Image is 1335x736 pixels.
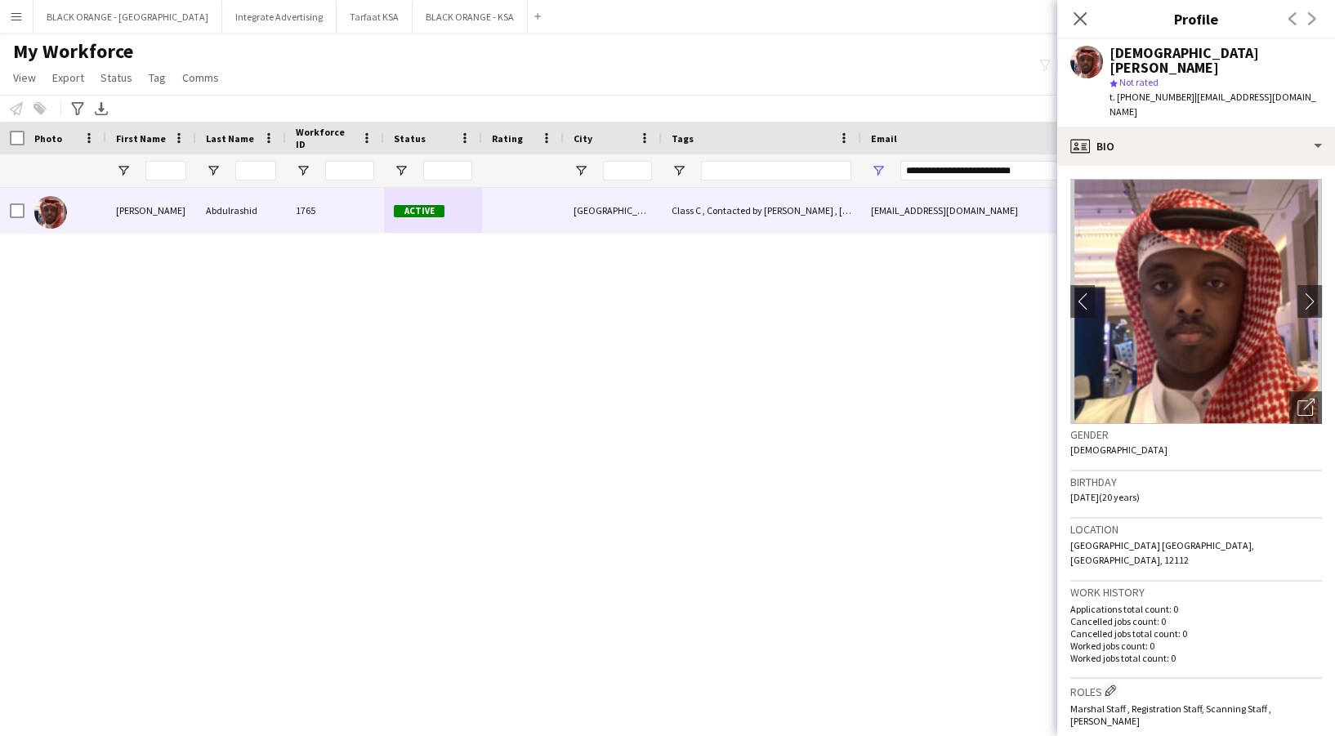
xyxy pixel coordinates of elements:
[100,70,132,85] span: Status
[1070,703,1271,727] span: Marshal Staff , Registration Staff, Scanning Staff , [PERSON_NAME]
[394,205,444,217] span: Active
[394,132,426,145] span: Status
[1070,491,1140,503] span: [DATE] (20 years)
[1070,522,1322,537] h3: Location
[182,70,219,85] span: Comms
[564,188,662,233] div: [GEOGRAPHIC_DATA]
[149,70,166,85] span: Tag
[1070,682,1322,699] h3: Roles
[52,70,84,85] span: Export
[68,99,87,118] app-action-btn: Advanced filters
[7,67,42,88] a: View
[672,132,694,145] span: Tags
[900,161,1178,181] input: Email Filter Input
[871,163,886,178] button: Open Filter Menu
[325,161,374,181] input: Workforce ID Filter Input
[1070,627,1322,640] p: Cancelled jobs total count: 0
[662,188,861,233] div: Class C , Contacted by [PERSON_NAME] , [DEMOGRAPHIC_DATA] Speaker
[235,161,276,181] input: Last Name Filter Input
[672,163,686,178] button: Open Filter Menu
[1289,391,1322,424] div: Open photos pop-in
[13,39,133,64] span: My Workforce
[1110,91,1316,118] span: | [EMAIL_ADDRESS][DOMAIN_NAME]
[34,196,67,229] img: Mohammed Abdulrashid
[394,163,409,178] button: Open Filter Menu
[206,132,254,145] span: Last Name
[296,126,355,150] span: Workforce ID
[1070,652,1322,664] p: Worked jobs total count: 0
[861,188,1188,233] div: [EMAIL_ADDRESS][DOMAIN_NAME]
[574,163,588,178] button: Open Filter Menu
[142,67,172,88] a: Tag
[206,163,221,178] button: Open Filter Menu
[176,67,225,88] a: Comms
[222,1,337,33] button: Integrate Advertising
[603,161,652,181] input: City Filter Input
[1070,427,1322,442] h3: Gender
[1070,640,1322,652] p: Worked jobs count: 0
[337,1,413,33] button: Tarfaat KSA
[145,161,186,181] input: First Name Filter Input
[1110,91,1194,103] span: t. [PHONE_NUMBER]
[196,188,286,233] div: Abdulrashid
[92,99,111,118] app-action-btn: Export XLSX
[1057,8,1335,29] h3: Profile
[701,161,851,181] input: Tags Filter Input
[286,188,384,233] div: 1765
[1070,585,1322,600] h3: Work history
[413,1,528,33] button: BLACK ORANGE - KSA
[116,163,131,178] button: Open Filter Menu
[296,163,310,178] button: Open Filter Menu
[1070,603,1322,615] p: Applications total count: 0
[116,132,166,145] span: First Name
[94,67,139,88] a: Status
[1070,539,1254,566] span: [GEOGRAPHIC_DATA] [GEOGRAPHIC_DATA], [GEOGRAPHIC_DATA], 12112
[106,188,196,233] div: [PERSON_NAME]
[574,132,592,145] span: City
[871,132,897,145] span: Email
[33,1,222,33] button: BLACK ORANGE - [GEOGRAPHIC_DATA]
[34,132,62,145] span: Photo
[1119,76,1159,88] span: Not rated
[1070,444,1168,456] span: [DEMOGRAPHIC_DATA]
[423,161,472,181] input: Status Filter Input
[1070,615,1322,627] p: Cancelled jobs count: 0
[1070,179,1322,424] img: Crew avatar or photo
[1057,127,1335,166] div: Bio
[46,67,91,88] a: Export
[13,70,36,85] span: View
[1070,475,1322,489] h3: Birthday
[1110,46,1322,75] div: [DEMOGRAPHIC_DATA][PERSON_NAME]
[492,132,523,145] span: Rating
